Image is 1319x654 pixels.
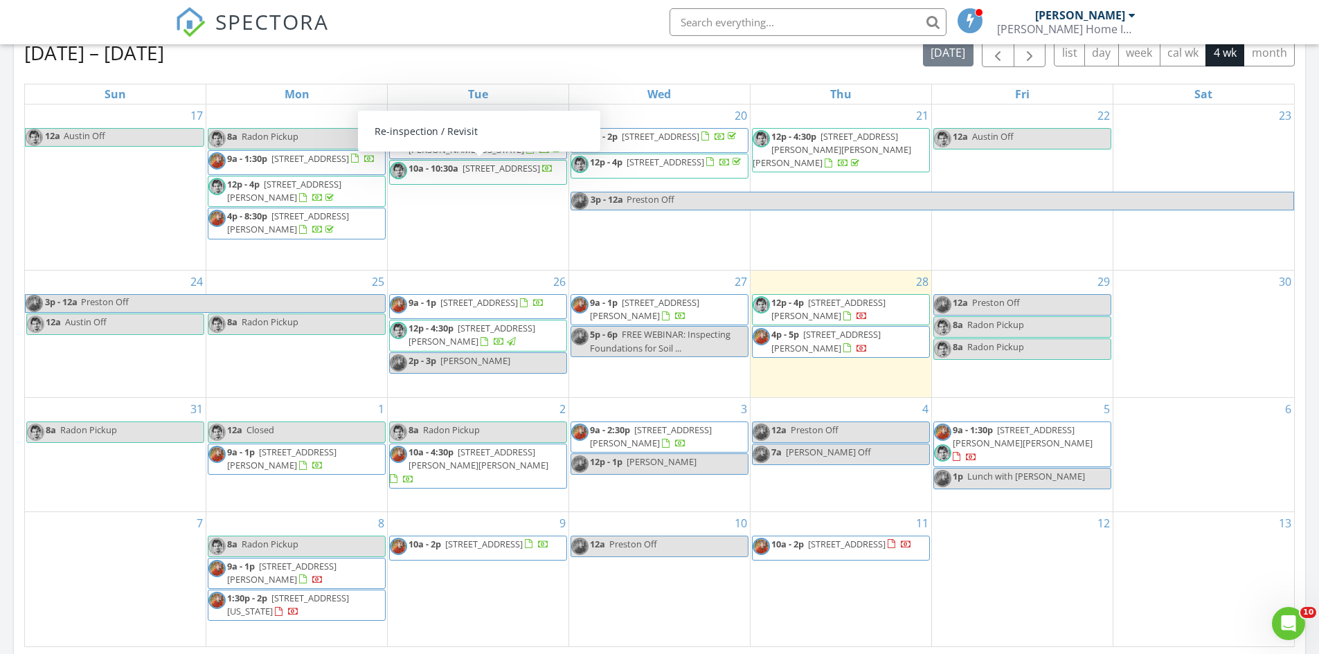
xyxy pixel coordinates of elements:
[237,437,260,459] button: Send a message…
[440,354,510,367] span: [PERSON_NAME]
[590,156,622,168] span: 12p - 4p
[670,8,946,36] input: Search everything...
[208,592,226,609] img: orangeheadshot.png
[409,130,564,156] a: 9a - 2p [STREET_ADDRESS][PERSON_NAME][US_STATE]
[24,39,164,66] h2: [DATE] – [DATE]
[771,446,782,458] span: 7a
[208,178,226,195] img: screen_shot_20250711_at_9.04.05_am.png
[571,128,748,153] a: 9a - 2p [STREET_ADDRESS]
[913,512,931,534] a: Go to September 11, 2025
[732,271,750,293] a: Go to August 27, 2025
[569,105,751,271] td: Go to August 20, 2025
[982,39,1014,67] button: Previous
[39,8,62,30] img: Profile image for Support
[227,316,237,328] span: 8a
[227,130,237,143] span: 8a
[771,130,816,143] span: 12p - 4:30p
[227,560,255,572] span: 9a - 1p
[590,424,630,436] span: 9a - 2:30p
[206,270,388,397] td: Go to August 25, 2025
[550,105,568,127] a: Go to August 19, 2025
[953,130,968,143] span: 12a
[571,154,748,179] a: 12p - 4p [STREET_ADDRESS]
[752,128,930,173] a: 12p - 4:30p [STREET_ADDRESS][PERSON_NAME][PERSON_NAME][PERSON_NAME]
[60,424,117,436] span: Radon Pickup
[208,208,386,239] a: 4p - 8:30p [STREET_ADDRESS][PERSON_NAME]
[390,296,407,314] img: orangeheadshot.png
[390,446,407,463] img: orangeheadshot.png
[208,150,386,175] a: 9a - 1:30p [STREET_ADDRESS]
[282,84,312,104] a: Monday
[102,84,129,104] a: Sunday
[409,322,535,347] a: 12p - 4:30p [STREET_ADDRESS][PERSON_NAME]
[26,129,43,146] img: screen_shot_20250711_at_9.04.05_am.png
[750,105,931,271] td: Go to August 21, 2025
[369,105,387,127] a: Go to August 18, 2025
[409,354,436,367] span: 2p - 3p
[750,398,931,511] td: Go to September 4, 2025
[46,424,56,436] span: 8a
[227,560,337,585] a: 9a - 1p [STREET_ADDRESS][PERSON_NAME]
[22,144,168,169] a: [STREET_ADDRESS][PERSON_NAME]
[1095,271,1113,293] a: Go to August 29, 2025
[25,511,206,646] td: Go to September 7, 2025
[627,193,674,206] span: Preston Off
[21,442,33,453] button: Emoji picker
[463,162,540,174] span: [STREET_ADDRESS]
[389,128,567,159] a: 9a - 2p [STREET_ADDRESS][PERSON_NAME][US_STATE]
[571,192,589,210] img: orangeheadshot.png
[46,316,61,328] span: 12a
[227,446,337,471] a: 9a - 1p [STREET_ADDRESS][PERSON_NAME]
[627,455,697,468] span: [PERSON_NAME]
[67,17,129,31] p: Active 1h ago
[771,328,799,340] span: 4p - 5p
[227,446,255,458] span: 9a - 1p
[953,424,1093,449] span: [STREET_ADDRESS][PERSON_NAME][PERSON_NAME]
[227,178,260,190] span: 12p - 4p
[369,271,387,293] a: Go to August 25, 2025
[445,538,523,550] span: [STREET_ADDRESS]
[208,560,226,577] img: orangeheadshot.png
[1113,398,1294,511] td: Go to September 6, 2025
[409,162,458,174] span: 10a - 10:30a
[11,94,266,209] div: Support says…
[208,590,386,621] a: 1:30p - 2p [STREET_ADDRESS][US_STATE]
[827,84,854,104] a: Thursday
[923,39,973,66] button: [DATE]
[390,538,407,555] img: orangeheadshot.png
[1014,39,1046,67] button: Next
[227,152,267,165] span: 9a - 1:30p
[753,328,770,345] img: orangeheadshot.png
[206,105,388,271] td: Go to August 18, 2025
[590,130,739,143] a: 9a - 2p [STREET_ADDRESS]
[81,296,129,308] span: Preston Off
[188,105,206,127] a: Go to August 17, 2025
[188,271,206,293] a: Go to August 24, 2025
[590,455,622,468] span: 12p - 1p
[465,84,491,104] a: Tuesday
[571,296,589,314] img: orangeheadshot.png
[389,160,567,185] a: 10a - 10:30a [STREET_ADDRESS]
[26,295,43,312] img: orangeheadshot.png
[771,538,912,550] a: 10a - 2p [STREET_ADDRESS]
[753,446,770,463] img: orangeheadshot.png
[271,152,349,165] span: [STREET_ADDRESS]
[645,84,674,104] a: Wednesday
[409,446,548,471] span: [STREET_ADDRESS][PERSON_NAME][PERSON_NAME]
[44,442,55,453] button: Gif picker
[227,210,349,235] span: [STREET_ADDRESS][PERSON_NAME]
[967,318,1024,331] span: Radon Pickup
[1054,39,1085,66] button: list
[933,421,1111,467] a: 9a - 1:30p [STREET_ADDRESS][PERSON_NAME][PERSON_NAME]
[390,322,407,339] img: screen_shot_20250711_at_9.04.05_am.png
[227,446,337,471] span: [STREET_ADDRESS][PERSON_NAME]
[227,210,267,222] span: 4p - 8:30p
[953,470,963,482] span: 1p
[752,536,930,561] a: 10a - 2p [STREET_ADDRESS]
[753,424,770,441] img: orangeheadshot.png
[953,340,963,353] span: 8a
[750,270,931,397] td: Go to August 28, 2025
[409,424,419,436] span: 8a
[771,296,886,322] span: [STREET_ADDRESS][PERSON_NAME]
[786,446,871,458] span: [PERSON_NAME] Off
